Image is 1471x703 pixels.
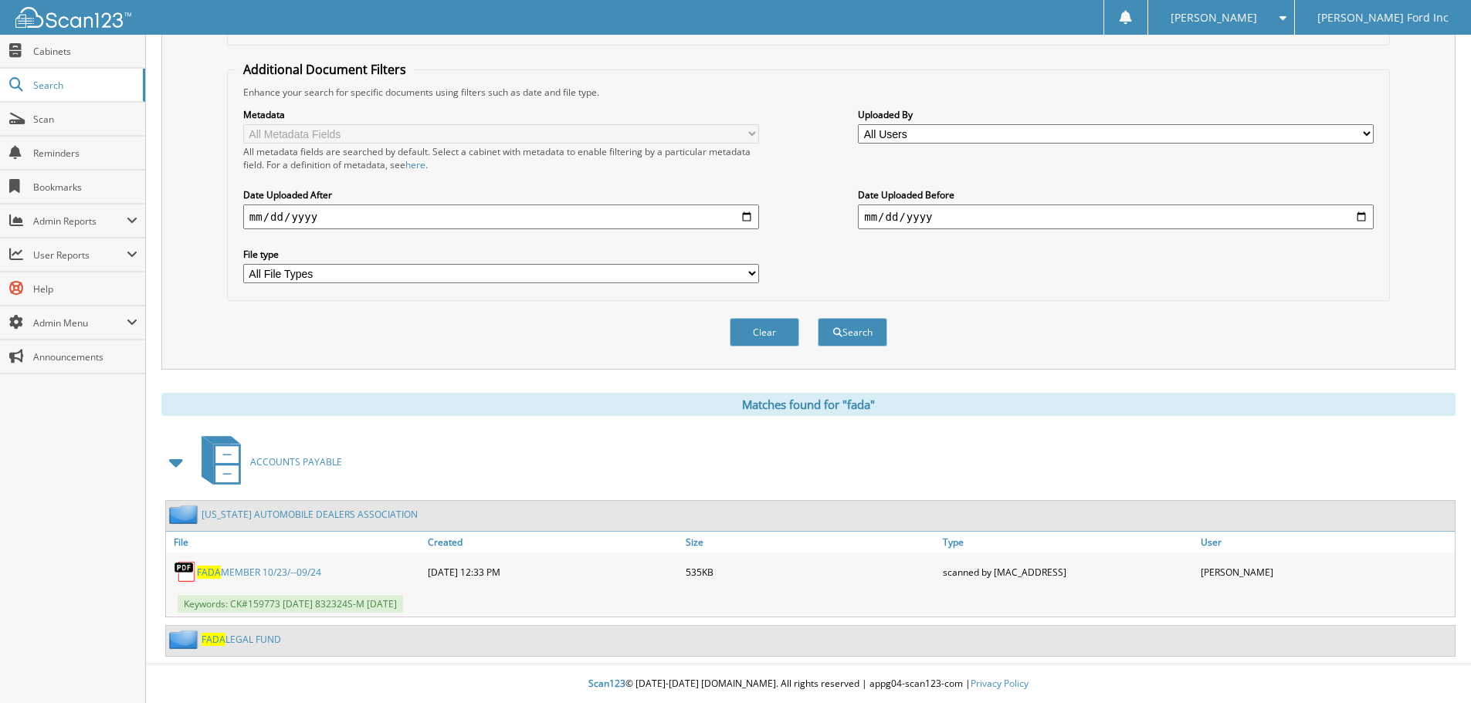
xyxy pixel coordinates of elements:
[33,316,127,330] span: Admin Menu
[169,505,202,524] img: folder2.png
[197,566,221,579] span: FADA
[1197,532,1455,553] a: User
[730,318,799,346] button: Clear
[250,455,342,468] span: ACCOUNTS PAYABLE
[971,677,1029,690] a: Privacy Policy
[243,248,759,261] label: File type
[243,108,759,121] label: Metadata
[243,145,759,171] div: All metadata fields are searched by default. Select a cabinet with metadata to enable filtering b...
[243,188,759,201] label: Date Uploaded After
[15,7,131,28] img: scan123-logo-white.svg
[202,508,418,521] a: [US_STATE] AUTOMOBILE DEALERS ASSOCIATION
[682,556,940,587] div: 535KB
[197,566,321,579] a: FADAMEMBER 10/23/--09/24
[33,215,127,228] span: Admin Reports
[858,204,1374,229] input: end
[33,350,137,363] span: Announcements
[33,79,135,92] span: Search
[1317,13,1449,22] span: [PERSON_NAME] Ford Inc
[1394,629,1471,703] iframe: Chat Widget
[939,556,1197,587] div: scanned by [MAC_ADDRESS]
[1197,556,1455,587] div: [PERSON_NAME]
[243,204,759,229] input: start
[33,147,137,160] span: Reminders
[33,181,137,194] span: Bookmarks
[33,45,137,58] span: Cabinets
[405,158,425,171] a: here
[174,560,197,583] img: PDF.png
[818,318,887,346] button: Search
[33,282,137,296] span: Help
[161,393,1456,416] div: Matches found for "fada"
[192,431,342,492] a: ACCOUNTS PAYABLE
[858,188,1374,201] label: Date Uploaded Before
[202,633,281,646] a: FADALEGAL FUND
[236,61,414,78] legend: Additional Document Filters
[236,86,1381,99] div: Enhance your search for specific documents using filters such as date and file type.
[1171,13,1257,22] span: [PERSON_NAME]
[858,108,1374,121] label: Uploaded By
[33,113,137,126] span: Scan
[424,532,682,553] a: Created
[424,556,682,587] div: [DATE] 12:33 PM
[178,595,403,613] span: Keywords: CK#159773 [DATE] 832324S-M [DATE]
[33,248,127,262] span: User Reports
[682,532,940,553] a: Size
[588,677,625,690] span: Scan123
[169,630,202,649] img: folder2.png
[166,532,424,553] a: File
[202,633,225,646] span: FADA
[146,665,1471,703] div: © [DATE]-[DATE] [DOMAIN_NAME]. All rights reserved | appg04-scan123-com |
[939,532,1197,553] a: Type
